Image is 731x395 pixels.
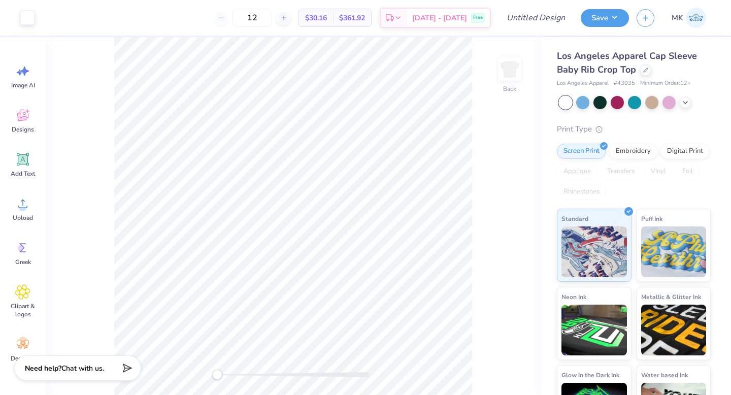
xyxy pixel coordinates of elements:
[15,258,31,266] span: Greek
[686,8,706,28] img: Meredith Kessler
[503,84,516,93] div: Back
[640,79,691,88] span: Minimum Order: 12 +
[305,13,327,23] span: $30.16
[641,370,688,380] span: Water based Ink
[557,123,711,135] div: Print Type
[499,8,573,28] input: Untitled Design
[641,305,707,355] img: Metallic & Glitter Ink
[660,144,710,159] div: Digital Print
[676,164,700,179] div: Foil
[11,170,35,178] span: Add Text
[13,214,33,222] span: Upload
[609,144,657,159] div: Embroidery
[641,226,707,277] img: Puff Ink
[557,164,597,179] div: Applique
[581,9,629,27] button: Save
[11,81,35,89] span: Image AI
[561,291,586,302] span: Neon Ink
[614,79,635,88] span: # 43035
[557,184,606,200] div: Rhinestones
[212,370,222,380] div: Accessibility label
[601,164,641,179] div: Transfers
[672,12,683,24] span: MK
[641,213,662,224] span: Puff Ink
[61,364,104,373] span: Chat with us.
[500,59,520,79] img: Back
[11,354,35,363] span: Decorate
[641,291,701,302] span: Metallic & Glitter Ink
[473,14,483,21] span: Free
[412,13,467,23] span: [DATE] - [DATE]
[561,213,588,224] span: Standard
[561,370,619,380] span: Glow in the Dark Ink
[557,79,609,88] span: Los Angeles Apparel
[557,144,606,159] div: Screen Print
[667,8,711,28] a: MK
[557,50,697,76] span: Los Angeles Apparel Cap Sleeve Baby Rib Crop Top
[561,226,627,277] img: Standard
[644,164,673,179] div: Vinyl
[339,13,365,23] span: $361.92
[25,364,61,373] strong: Need help?
[232,9,272,27] input: – –
[12,125,34,134] span: Designs
[561,305,627,355] img: Neon Ink
[6,302,40,318] span: Clipart & logos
